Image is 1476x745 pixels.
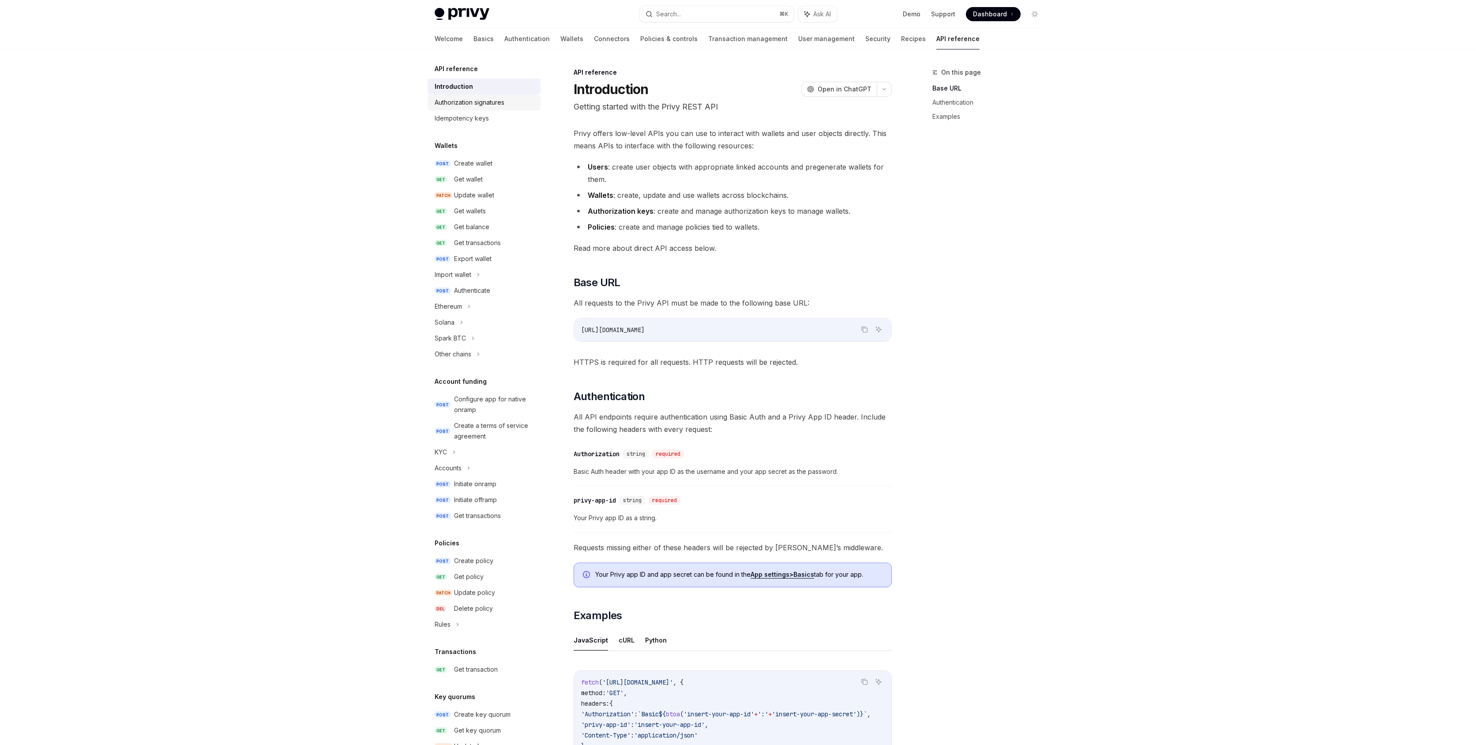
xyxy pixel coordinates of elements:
[454,603,493,614] div: Delete policy
[581,700,609,707] span: headers:
[435,160,451,167] span: POST
[581,710,634,718] span: 'Authorization'
[640,28,698,49] a: Policies & controls
[574,609,622,623] span: Examples
[454,571,484,582] div: Get policy
[588,163,608,171] strong: Users
[588,207,653,216] strong: Authorization keys
[581,326,645,334] span: [URL][DOMAIN_NAME]
[428,585,541,601] a: PATCHUpdate policy
[428,203,541,219] a: GETGet wallets
[588,223,615,231] strong: Policies
[932,110,1049,124] a: Examples
[903,10,920,19] a: Demo
[435,176,447,183] span: GET
[574,411,892,435] span: All API endpoints require authentication using Basic Auth and a Privy App ID header. Include the ...
[666,710,680,718] span: btoa
[859,324,870,335] button: Copy the contents from the code block
[428,722,541,738] a: GETGet key quorum
[428,79,541,95] a: Introduction
[454,190,494,200] div: Update wallet
[634,710,638,718] span: :
[873,324,884,335] button: Ask AI
[581,689,606,697] span: method:
[435,97,504,108] div: Authorization signatures
[428,110,541,126] a: Idempotency keys
[1028,7,1042,21] button: Toggle dark mode
[623,497,642,504] span: string
[454,420,535,442] div: Create a terms of service agreement
[428,283,541,299] a: POSTAuthenticate
[454,479,496,489] div: Initiate onramp
[574,242,892,254] span: Read more about direct API access below.
[574,205,892,217] li: : create and manage authorization keys to manage wallets.
[428,569,541,585] a: GETGet policy
[454,709,511,720] div: Create key quorum
[659,710,666,718] span: ${
[428,391,541,418] a: POSTConfigure app for native onramp
[574,466,892,477] span: Basic Auth header with your app ID as the username and your app secret as the password.
[684,710,754,718] span: 'insert-your-app-id'
[454,253,492,264] div: Export wallet
[435,240,447,246] span: GET
[768,710,772,718] span: +
[574,513,892,523] span: Your Privy app ID as a string.
[751,571,814,579] a: App settings>Basics
[435,574,447,580] span: GET
[932,81,1049,95] a: Base URL
[435,113,489,124] div: Idempotency keys
[656,9,681,19] div: Search...
[801,82,877,97] button: Open in ChatGPT
[454,174,483,185] div: Get wallet
[454,495,497,505] div: Initiate offramp
[623,689,627,697] span: ,
[435,256,451,262] span: POST
[428,251,541,267] a: POSTExport wallet
[435,208,447,215] span: GET
[454,394,535,415] div: Configure app for native onramp
[798,6,837,22] button: Ask AI
[574,127,892,152] span: Privy offers low-level APIs you can use to interact with wallets and user objects directly. This ...
[435,513,451,519] span: POST
[435,287,451,294] span: POST
[428,662,541,677] a: GETGet transaction
[428,95,541,110] a: Authorization signatures
[901,28,926,49] a: Recipes
[435,301,462,312] div: Ethereum
[859,676,870,688] button: Copy the contents from the code block
[581,721,631,729] span: 'privy-app-id'
[454,158,492,169] div: Create wallet
[435,590,452,596] span: PATCH
[754,710,758,718] span: +
[428,553,541,569] a: POSTCreate policy
[435,349,471,359] div: Other chains
[504,28,550,49] a: Authentication
[581,731,631,739] span: 'Content-Type'
[435,81,473,92] div: Introduction
[634,721,705,729] span: 'insert-your-app-id'
[645,630,667,650] button: Python
[818,85,871,94] span: Open in ChatGPT
[609,700,613,707] span: {
[932,95,1049,110] a: Authentication
[454,587,495,598] div: Update policy
[435,666,447,673] span: GET
[639,6,794,22] button: Search...⌘K
[973,10,1007,19] span: Dashboard
[708,28,788,49] a: Transaction management
[860,710,864,718] span: }
[428,235,541,251] a: GETGet transactions
[428,418,541,444] a: POSTCreate a terms of service agreement
[779,11,789,18] span: ⌘ K
[454,238,501,248] div: Get transactions
[574,630,608,650] button: JavaScript
[574,496,616,505] div: privy-app-id
[941,67,981,78] span: On this page
[751,571,789,578] strong: App settings
[634,731,698,739] span: 'application/json'
[428,601,541,616] a: DELDelete policy
[428,492,541,508] a: POSTInitiate offramp
[588,191,613,200] strong: Wallets
[705,721,708,729] span: ,
[680,710,684,718] span: (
